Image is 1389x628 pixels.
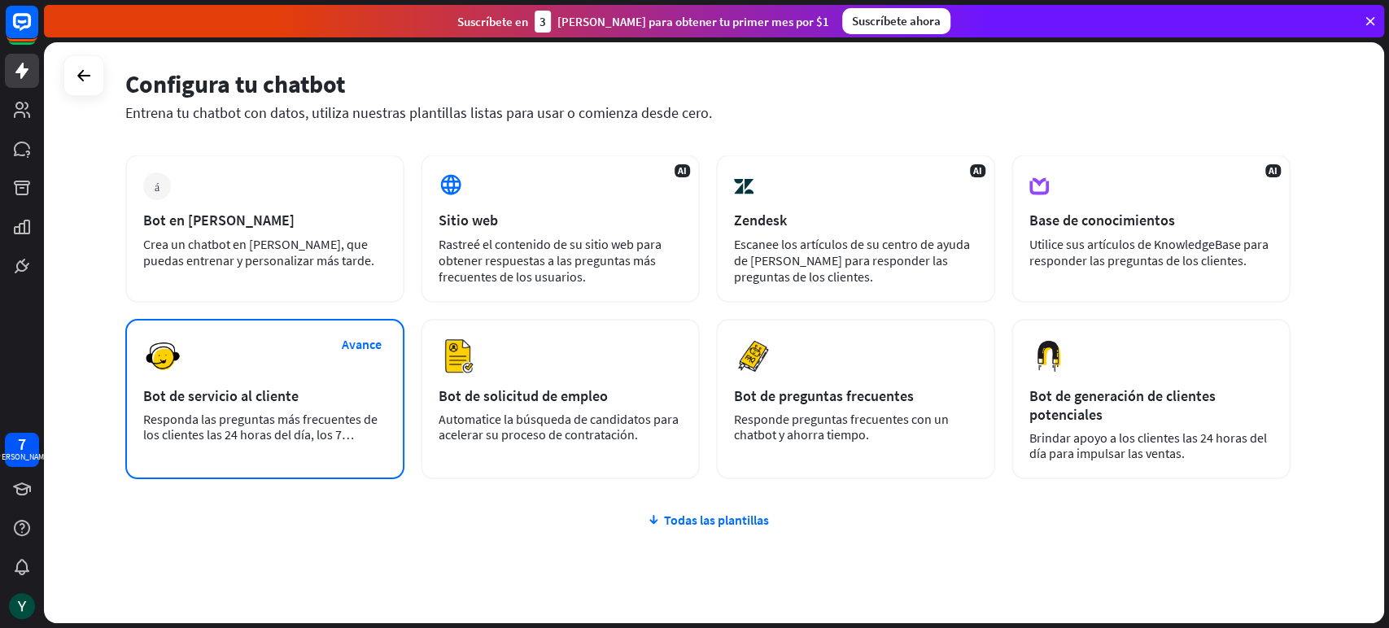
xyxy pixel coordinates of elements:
[13,7,62,55] button: Abrir el widget de chat LiveChat
[143,411,378,458] font: Responda las preguntas más frecuentes de los clientes las 24 horas del día, los 7 [PERSON_NAME] d...
[734,211,787,229] font: Zendesk
[852,13,941,28] font: Suscríbete ahora
[734,386,914,405] font: Bot de preguntas frecuentes
[143,236,374,268] font: Crea un chatbot en [PERSON_NAME], que puedas entrenar y personalizar más tarde.
[734,411,949,443] font: Responde preguntas frecuentes con un chatbot y ahorra tiempo.
[125,68,345,99] font: Configura tu chatbot
[557,14,829,29] font: [PERSON_NAME] para obtener tu primer mes por $1
[973,164,982,177] font: AI
[439,386,608,405] font: Bot de solicitud de empleo
[1029,386,1216,424] font: Bot de generación de clientes potenciales
[1029,211,1175,229] font: Base de conocimientos
[5,433,39,467] a: 7 [PERSON_NAME]
[539,14,546,29] font: 3
[1029,430,1267,461] font: Brindar apoyo a los clientes las 24 horas del día para impulsar las ventas.
[734,236,970,285] font: Escanee los artículos de su centro de ayuda de [PERSON_NAME] para responder las preguntas de los ...
[678,164,687,177] font: AI
[457,14,528,29] font: Suscríbete en
[155,181,159,192] font: más
[439,411,679,443] font: Automatice la búsqueda de candidatos para acelerar su proceso de contratación.
[329,329,394,360] button: Avance
[439,236,662,285] font: Rastreé el contenido de su sitio web para obtener respuestas a las preguntas más frecuentes de lo...
[439,211,498,229] font: Sitio web
[342,336,382,352] font: Avance
[143,386,299,405] font: Bot de servicio al cliente
[664,512,769,528] font: Todas las plantillas
[125,103,712,122] font: Entrena tu chatbot con datos, utiliza nuestras plantillas listas para usar o comienza desde cero.
[1029,236,1269,268] font: Utilice sus artículos de KnowledgeBase para responder las preguntas de los clientes.
[18,434,26,454] font: 7
[1269,164,1278,177] font: AI
[143,211,295,229] font: Bot en [PERSON_NAME]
